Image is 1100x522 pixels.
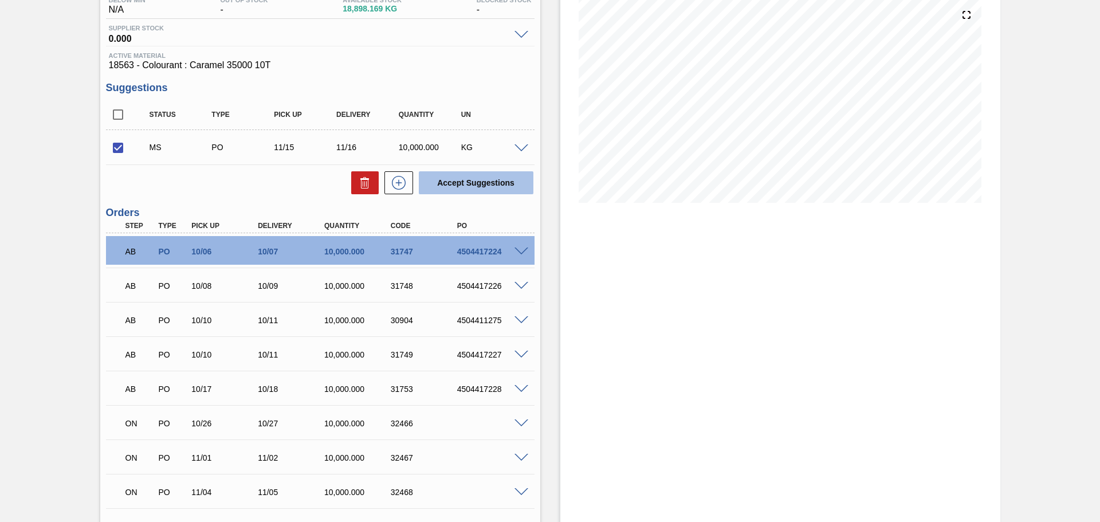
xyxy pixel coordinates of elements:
div: Awaiting Billing [123,376,157,402]
div: 10/10/2025 [188,316,263,325]
div: 31753 [388,384,462,394]
span: Active Material [109,52,532,59]
div: Negotiating Order [123,445,157,470]
div: Negotiating Order [123,480,157,505]
div: 11/02/2025 [255,453,329,462]
div: 31747 [388,247,462,256]
div: Type [209,111,278,119]
div: Delete Suggestions [345,171,379,194]
div: 10/18/2025 [255,384,329,394]
p: ON [125,488,154,497]
div: 4504417226 [454,281,529,291]
div: 10,000.000 [321,281,396,291]
div: 10/26/2025 [188,419,263,428]
div: Quantity [396,111,465,119]
div: 10,000.000 [321,384,396,394]
div: 10/11/2025 [255,316,329,325]
div: 4504411275 [454,316,529,325]
div: 31748 [388,281,462,291]
span: 18563 - Colourant : Caramel 35000 10T [109,60,532,70]
div: 10/08/2025 [188,281,263,291]
div: 10/06/2025 [188,247,263,256]
div: Accept Suggestions [413,170,535,195]
div: Purchase order [155,247,190,256]
div: 10,000.000 [321,247,396,256]
div: 10/11/2025 [255,350,329,359]
div: KG [458,143,528,152]
button: Accept Suggestions [419,171,533,194]
div: Delivery [333,111,403,119]
div: 31749 [388,350,462,359]
p: AB [125,247,154,256]
div: 10,000.000 [396,143,465,152]
div: 4504417224 [454,247,529,256]
div: 10,000.000 [321,453,396,462]
div: New suggestion [379,171,413,194]
div: 32466 [388,419,462,428]
div: 11/15/2025 [271,143,340,152]
div: Type [155,222,190,230]
p: AB [125,316,154,325]
p: ON [125,453,154,462]
span: 18,898.169 KG [343,5,402,13]
div: 10/10/2025 [188,350,263,359]
div: 10/27/2025 [255,419,329,428]
h3: Orders [106,207,535,219]
div: Purchase order [155,316,190,325]
div: Negotiating Order [123,411,157,436]
div: Purchase order [209,143,278,152]
div: Delivery [255,222,329,230]
div: Purchase order [155,281,190,291]
div: Awaiting Billing [123,342,157,367]
div: 10,000.000 [321,488,396,497]
div: 11/05/2025 [255,488,329,497]
div: 10,000.000 [321,419,396,428]
div: Awaiting Billing [123,273,157,299]
div: PO [454,222,529,230]
div: 11/01/2025 [188,453,263,462]
div: Purchase order [155,488,190,497]
div: 4504417228 [454,384,529,394]
div: 4504417227 [454,350,529,359]
div: 32468 [388,488,462,497]
div: Awaiting Billing [123,308,157,333]
p: AB [125,384,154,394]
div: Purchase order [155,419,190,428]
div: 10,000.000 [321,316,396,325]
p: ON [125,419,154,428]
div: 32467 [388,453,462,462]
div: Pick up [188,222,263,230]
div: UN [458,111,528,119]
p: AB [125,350,154,359]
div: Quantity [321,222,396,230]
div: 30904 [388,316,462,325]
div: Purchase order [155,453,190,462]
div: Pick up [271,111,340,119]
div: Step [123,222,157,230]
div: 10/09/2025 [255,281,329,291]
h3: Suggestions [106,82,535,94]
div: Status [147,111,216,119]
div: 11/04/2025 [188,488,263,497]
div: Awaiting Billing [123,239,157,264]
div: Purchase order [155,384,190,394]
div: 10,000.000 [321,350,396,359]
span: Supplier Stock [109,25,509,32]
div: Code [388,222,462,230]
span: 0.000 [109,32,509,43]
div: Purchase order [155,350,190,359]
p: AB [125,281,154,291]
div: 11/16/2025 [333,143,403,152]
div: Manual Suggestion [147,143,216,152]
div: 10/17/2025 [188,384,263,394]
div: 10/07/2025 [255,247,329,256]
